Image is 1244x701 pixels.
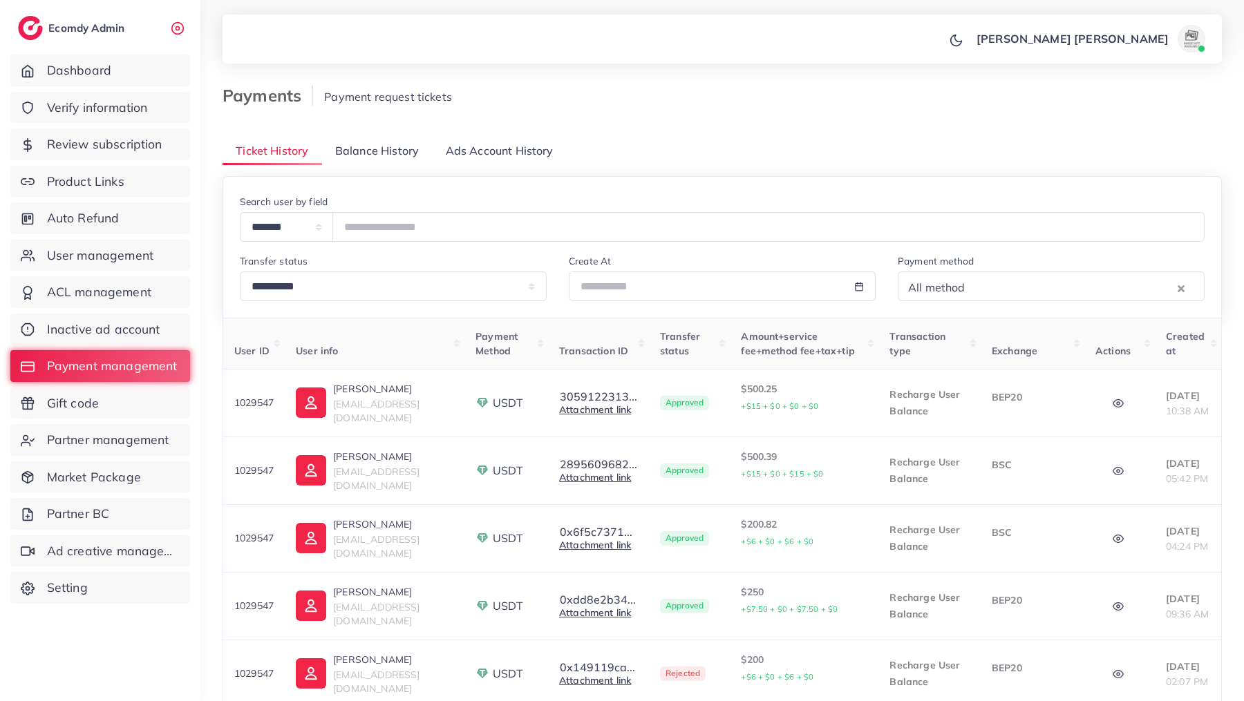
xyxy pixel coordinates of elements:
span: Dashboard [47,61,111,79]
img: payment [475,599,489,613]
span: Ads Account History [446,143,554,159]
span: Actions [1095,345,1131,357]
span: USDT [493,666,523,682]
p: [DATE] [1166,387,1210,404]
p: [DATE] [1166,455,1210,472]
a: Attachment link [559,403,631,416]
p: 1029547 [234,597,274,614]
span: 04:24 PM [1166,540,1208,553]
img: payment [475,463,489,477]
span: Product Links [47,173,124,191]
span: User management [47,247,153,265]
span: 02:07 PM [1166,675,1208,688]
span: Market Package [47,468,141,486]
span: Exchange [992,345,1037,357]
p: [PERSON_NAME] [333,381,453,397]
p: [PERSON_NAME] [333,584,453,600]
label: Create At [569,254,611,268]
span: Approved [660,531,709,546]
span: Setting [47,579,88,597]
small: +$7.50 + $0 + $7.50 + $0 [741,604,838,614]
p: [PERSON_NAME] [333,448,453,465]
img: payment [475,396,489,410]
span: [EMAIL_ADDRESS][DOMAIN_NAME] [333,465,420,492]
p: BEP20 [992,389,1073,405]
span: Amount+service fee+method fee+tax+tip [741,330,855,356]
span: Partner management [47,431,169,449]
label: Payment method [898,254,974,268]
p: Recharge User Balance [889,386,970,419]
button: Clear Selected [1178,280,1185,296]
input: Search for option [970,277,1174,298]
a: Review subscription [10,128,190,160]
span: Transaction type [889,330,945,356]
span: Gift code [47,394,99,412]
span: [EMAIL_ADDRESS][DOMAIN_NAME] [333,669,420,695]
img: ic-user-info.36bf1079.svg [296,658,326,689]
a: Attachment link [559,606,631,619]
span: ACL management [47,283,151,301]
label: Transfer status [240,254,308,268]
button: 0x6f5c7371... [559,526,633,538]
label: Search user by field [240,195,328,209]
span: Verify information [47,99,148,117]
a: Gift code [10,387,190,419]
span: Partner BC [47,505,110,523]
a: Auto Refund [10,202,190,234]
a: Attachment link [559,674,631,686]
span: Payment request tickets [324,90,452,104]
p: Recharge User Balance [889,589,970,622]
span: Payment Method [475,330,518,356]
span: Approved [660,463,709,479]
small: +$15 + $0 + $0 + $0 [741,401,818,411]
p: BSC [992,457,1073,473]
a: User management [10,240,190,271]
a: Product Links [10,166,190,198]
img: avatar [1178,25,1205,52]
button: 0x149119ca... [559,661,636,673]
a: Payment management [10,350,190,382]
p: 1029547 [234,394,274,411]
a: logoEcomdy Admin [18,16,128,40]
span: [EMAIL_ADDRESS][DOMAIN_NAME] [333,533,420,559]
img: ic-user-info.36bf1079.svg [296,523,326,553]
button: 2895609682... [559,458,638,470]
p: Recharge User Balance [889,521,970,555]
p: Recharge User Balance [889,657,970,690]
a: ACL management [10,276,190,308]
div: Search for option [898,271,1205,301]
span: Auto Refund [47,209,120,227]
p: 1029547 [234,530,274,546]
img: payment [475,531,489,545]
p: BEP20 [992,660,1073,676]
span: USDT [493,463,523,479]
span: [EMAIL_ADDRESS][DOMAIN_NAME] [333,601,420,627]
small: +$6 + $0 + $6 + $0 [741,537,813,546]
span: Payment management [47,357,178,375]
button: 0xdd8e2b34... [559,593,637,606]
p: [DATE] [1166,658,1210,675]
span: Approved [660,599,709,614]
img: ic-user-info.36bf1079.svg [296,590,326,621]
img: payment [475,666,489,680]
p: BSC [992,524,1073,541]
a: Partner BC [10,498,190,530]
span: User ID [234,345,270,357]
span: USDT [493,395,523,411]
p: $200 [741,651,867,685]
span: Review subscription [47,135,162,153]
a: Ad creative management [10,535,190,567]
p: BEP20 [992,592,1073,608]
span: All method [905,278,968,298]
small: +$6 + $0 + $6 + $0 [741,672,813,682]
p: $500.25 [741,381,867,414]
span: Ticket History [236,143,308,159]
p: 1029547 [234,462,274,479]
img: ic-user-info.36bf1079.svg [296,455,326,486]
p: $250 [741,584,867,617]
a: Verify information [10,92,190,124]
a: Attachment link [559,539,631,551]
p: 1029547 [234,665,274,682]
p: Recharge User Balance [889,454,970,487]
span: 09:36 AM [1166,608,1209,620]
